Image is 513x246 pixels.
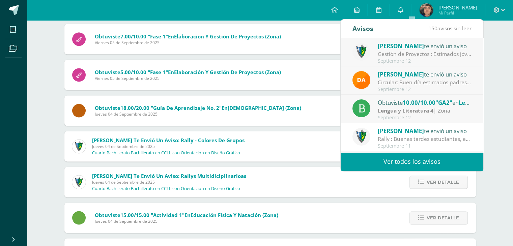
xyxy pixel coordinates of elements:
[378,115,472,121] div: Septiembre 12
[378,70,472,79] div: te envió un aviso
[92,186,240,191] p: Cuarto Bachillerato Bachillerato en CCLL con Orientación en Diseño Gráfico
[72,140,86,153] img: 9f174a157161b4ddbe12118a61fed988.png
[378,143,472,149] div: Septiembre 11
[95,69,281,75] span: Obtuviste en
[378,87,472,92] div: Septiembre 12
[428,25,472,32] span: avisos sin leer
[148,69,168,75] span: "Fase 1"
[427,212,459,224] span: Ver detalle
[92,173,246,179] span: [PERSON_NAME] te envió un aviso: Rallys multidiciplinarioas
[92,179,246,185] span: Jueves 04 de Septiembre de 2025
[341,152,483,171] a: Ver todos los avisos
[151,212,184,218] span: "Actividad 1"
[120,69,146,75] span: 5.00/10.00
[378,79,472,86] div: Circular: Buen día estimados padres de familia, por este medio les envío un cordial saludo. El mo...
[95,75,281,81] span: Viernes 05 de Septiembre de 2025
[403,99,435,106] span: 10.00/10.00
[148,33,168,40] span: "Fase 1"
[428,25,437,32] span: 150
[378,107,472,115] div: | Zona
[378,135,472,143] div: Rally : Buenas tardes estudiantes, es un gusto saludarlos. Por este medio se informa que los jóve...
[378,58,472,64] div: Septiembre 12
[92,137,245,144] span: [PERSON_NAME] te envió un aviso: Rally - Colores de grupos
[378,70,424,78] span: [PERSON_NAME]
[378,42,424,50] span: [PERSON_NAME]
[420,3,433,17] img: 0d74eeb2ba3bef1758afca8a13c7b09a.png
[378,107,433,114] strong: Lengua y Literatura 4
[174,33,281,40] span: Elaboración y Gestión de Proyectos (Zona)
[95,104,301,111] span: Obtuviste en
[435,99,452,106] span: "GA2"
[95,212,278,218] span: Obtuviste en
[120,104,149,111] span: 18.00/20.00
[427,176,459,188] span: Ver detalle
[378,98,472,107] div: Obtuviste en
[352,19,373,38] div: Avisos
[120,212,149,218] span: 15.00/15.00
[378,50,472,58] div: Gestión de Proyectos : Estimados jóvenes, es un gusto saludarlos. Debido a que tenemos este desca...
[438,4,477,11] span: [PERSON_NAME]
[191,212,278,218] span: Educación Física y Natación (Zona)
[438,10,477,16] span: Mi Perfil
[378,41,472,50] div: te envió un aviso
[352,43,370,61] img: 9f174a157161b4ddbe12118a61fed988.png
[352,128,370,146] img: 9f174a157161b4ddbe12118a61fed988.png
[120,33,146,40] span: 7.00/10.00
[92,144,245,149] span: Jueves 04 de Septiembre de 2025
[228,104,301,111] span: [DEMOGRAPHIC_DATA] (Zona)
[174,69,281,75] span: Elaboración y Gestión de Proyectos (Zona)
[95,111,301,117] span: Jueves 04 de Septiembre de 2025
[352,71,370,89] img: f9d34ca01e392badc01b6cd8c48cabbd.png
[378,126,472,135] div: te envió un aviso
[151,104,222,111] span: "Guía de aprendizaje No. 2"
[72,175,86,189] img: 9f174a157161b4ddbe12118a61fed988.png
[95,40,281,45] span: Viernes 05 de Septiembre de 2025
[95,218,278,224] span: Jueves 04 de Septiembre de 2025
[92,150,240,156] p: Cuarto Bachillerato Bachillerato en CCLL con Orientación en Diseño Gráfico
[378,127,424,135] span: [PERSON_NAME]
[95,33,281,40] span: Obtuviste en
